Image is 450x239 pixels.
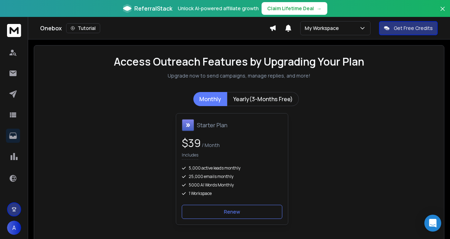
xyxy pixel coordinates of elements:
span: $ 39 [182,136,201,150]
button: Tutorial [66,23,100,33]
button: A [7,221,21,235]
span: ReferralStack [134,4,172,13]
p: Get Free Credits [394,25,433,32]
h1: Access Outreach Features by Upgrading Your Plan [114,55,364,68]
div: Onebox [40,23,269,33]
p: Includes [182,152,198,160]
button: Renew [182,205,282,219]
div: 5000 AI Words Monthly [182,182,282,188]
div: 1 Workspace [182,191,282,196]
p: Unlock AI-powered affiliate growth [178,5,259,12]
span: / Month [201,142,220,148]
span: → [317,5,322,12]
button: Yearly(3-Months Free) [227,92,299,106]
div: 5,000 active leads monthly [182,165,282,171]
button: Claim Lifetime Deal→ [262,2,327,15]
button: Get Free Credits [379,21,438,35]
p: Upgrade now to send campaigns, manage replies, and more! [168,72,310,79]
button: Close banner [438,4,447,21]
button: Monthly [193,92,227,106]
div: Open Intercom Messenger [424,215,441,232]
img: Starter Plan icon [182,119,194,131]
h1: Starter Plan [197,121,227,129]
p: My Workspace [305,25,342,32]
div: 25,000 emails monthly [182,174,282,179]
